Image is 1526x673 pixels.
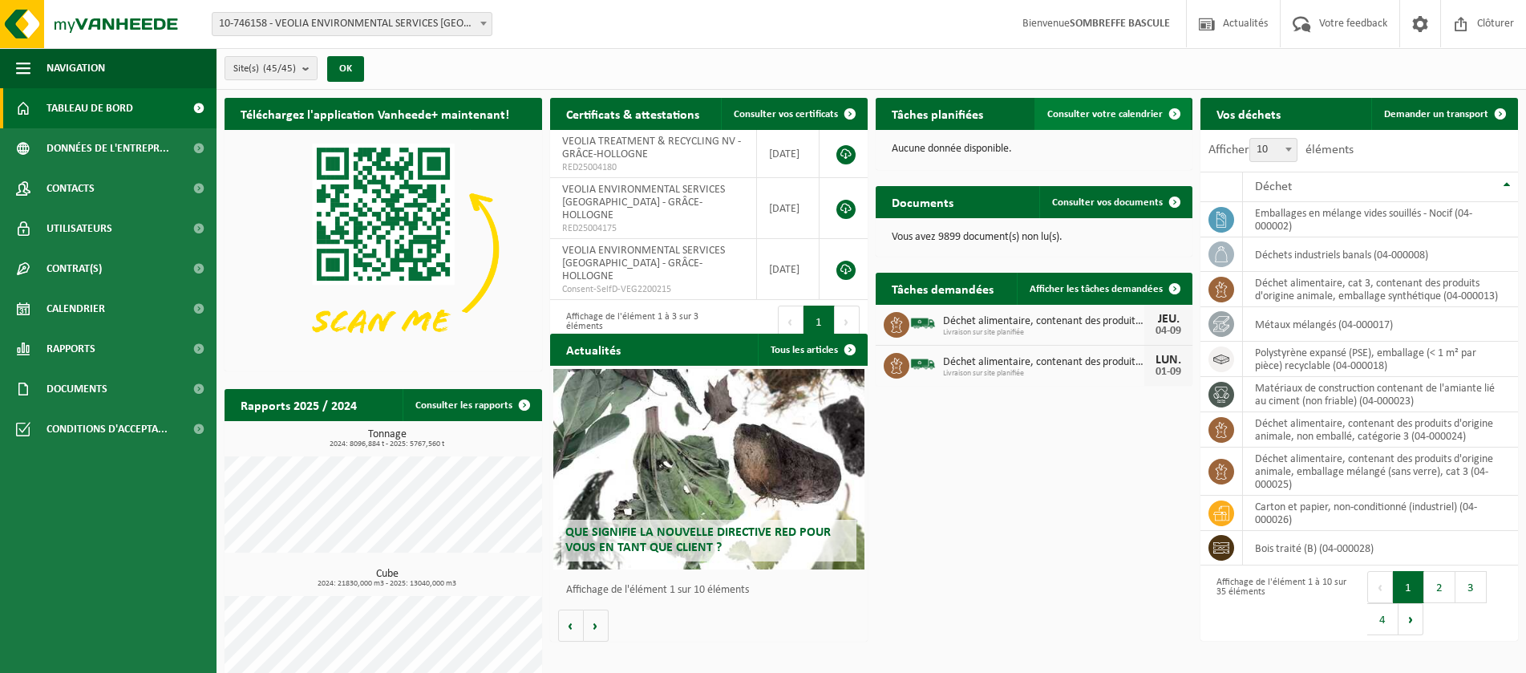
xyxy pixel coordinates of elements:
[1017,273,1191,305] a: Afficher les tâches demandées
[47,48,105,88] span: Navigation
[47,329,95,369] span: Rapports
[1152,326,1184,337] div: 04-09
[1393,571,1424,603] button: 1
[757,130,820,178] td: [DATE]
[1243,377,1518,412] td: matériaux de construction contenant de l'amiante lié au ciment (non friable) (04-000023)
[212,12,492,36] span: 10-746158 - VEOLIA ENVIRONMENTAL SERVICES WALLONIE - GRÂCE-HOLLOGNE
[1243,202,1518,237] td: emballages en mélange vides souillés - Nocif (04-000002)
[876,98,999,129] h2: Tâches planifiées
[1152,313,1184,326] div: JEU.
[47,168,95,209] span: Contacts
[1250,139,1297,161] span: 10
[892,232,1177,243] p: Vous avez 9899 document(s) non lu(s).
[721,98,866,130] a: Consulter vos certificats
[835,306,860,338] button: Next
[562,222,744,235] span: RED25004175
[1047,109,1163,120] span: Consulter votre calendrier
[1243,448,1518,496] td: déchet alimentaire, contenant des produits d'origine animale, emballage mélangé (sans verre), cat...
[562,184,725,221] span: VEOLIA ENVIRONMENTAL SERVICES [GEOGRAPHIC_DATA] - GRÂCE-HOLLOGNE
[1208,570,1351,637] div: Affichage de l'élément 1 à 10 sur 35 éléments
[1398,603,1423,635] button: Next
[757,178,820,239] td: [DATE]
[550,98,715,129] h2: Certificats & attestations
[558,610,584,642] button: Vorige
[562,161,744,174] span: RED25004180
[943,328,1145,338] span: Livraison sur site planifiée
[778,306,803,338] button: Previous
[803,306,835,338] button: 1
[47,409,168,449] span: Conditions d'accepta...
[1243,272,1518,307] td: déchet alimentaire, cat 3, contenant des produits d'origine animale, emballage synthétique (04-00...
[47,289,105,329] span: Calendrier
[233,57,296,81] span: Site(s)
[1208,144,1354,156] label: Afficher éléments
[566,585,860,596] p: Affichage de l'élément 1 sur 10 éléments
[225,98,525,129] h2: Téléchargez l'application Vanheede+ maintenant!
[1243,412,1518,448] td: déchet alimentaire, contenant des produits d'origine animale, non emballé, catégorie 3 (04-000024)
[1371,98,1516,130] a: Demander un transport
[758,334,866,366] a: Tous les articles
[213,13,492,35] span: 10-746158 - VEOLIA ENVIRONMENTAL SERVICES WALLONIE - GRÂCE-HOLLOGNE
[909,310,937,337] img: BL-SO-LV
[233,429,542,448] h3: Tonnage
[1255,180,1292,193] span: Déchet
[892,144,1177,155] p: Aucune donnée disponible.
[943,315,1145,328] span: Déchet alimentaire, contenant des produits d'origine animale, non emballé, catég...
[233,569,542,588] h3: Cube
[1034,98,1191,130] a: Consulter votre calendrier
[1243,342,1518,377] td: polystyrène expansé (PSE), emballage (< 1 m² par pièce) recyclable (04-000018)
[562,283,744,296] span: Consent-SelfD-VEG2200215
[558,304,701,339] div: Affichage de l'élément 1 à 3 sur 3 éléments
[757,239,820,300] td: [DATE]
[1243,531,1518,566] td: bois traité (B) (04-000028)
[47,88,133,128] span: Tableau de bord
[1384,109,1488,120] span: Demander un transport
[909,351,937,378] img: BL-SO-LV
[1249,138,1297,162] span: 10
[1455,571,1487,603] button: 3
[233,580,542,588] span: 2024: 21830,000 m3 - 2025: 13040,000 m3
[1200,98,1297,129] h2: Vos déchets
[225,389,373,420] h2: Rapports 2025 / 2024
[562,136,741,160] span: VEOLIA TREATMENT & RECYCLING NV - GRÂCE-HOLLOGNE
[943,369,1145,379] span: Livraison sur site planifiée
[553,369,864,570] a: Que signifie la nouvelle directive RED pour vous en tant que client ?
[1243,307,1518,342] td: métaux mélangés (04-000017)
[876,273,1010,304] h2: Tâches demandées
[233,440,542,448] span: 2024: 8096,884 t - 2025: 5767,560 t
[1152,354,1184,367] div: LUN.
[565,526,831,554] span: Que signifie la nouvelle directive RED pour vous en tant que client ?
[1367,603,1398,635] button: 4
[1243,496,1518,531] td: carton et papier, non-conditionné (industriel) (04-000026)
[876,186,969,217] h2: Documents
[47,249,102,289] span: Contrat(s)
[225,56,318,80] button: Site(s)(45/45)
[562,245,725,282] span: VEOLIA ENVIRONMENTAL SERVICES [GEOGRAPHIC_DATA] - GRÂCE-HOLLOGNE
[327,56,364,82] button: OK
[1039,186,1191,218] a: Consulter vos documents
[225,130,542,368] img: Download de VHEPlus App
[1243,237,1518,272] td: déchets industriels banals (04-000008)
[1367,571,1393,603] button: Previous
[1052,197,1163,208] span: Consulter vos documents
[584,610,609,642] button: Volgende
[1030,284,1163,294] span: Afficher les tâches demandées
[550,334,637,365] h2: Actualités
[1070,18,1170,30] strong: SOMBREFFE BASCULE
[47,209,112,249] span: Utilisateurs
[47,128,169,168] span: Données de l'entrepr...
[403,389,540,421] a: Consulter les rapports
[1152,367,1184,378] div: 01-09
[1424,571,1455,603] button: 2
[943,356,1145,369] span: Déchet alimentaire, contenant des produits d'origine animale, non emballé, catég...
[263,63,296,74] count: (45/45)
[47,369,107,409] span: Documents
[734,109,838,120] span: Consulter vos certificats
